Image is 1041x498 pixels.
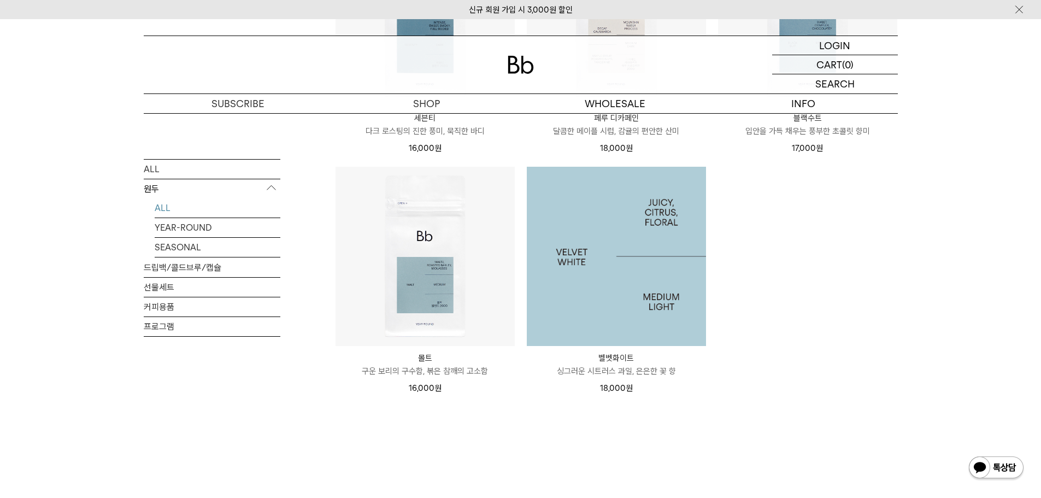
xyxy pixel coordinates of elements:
[336,112,515,125] p: 세븐티
[792,143,823,153] span: 17,000
[626,383,633,393] span: 원
[772,36,898,55] a: LOGIN
[709,94,898,113] p: INFO
[155,198,280,217] a: ALL
[718,112,897,138] a: 블랙수트 입안을 가득 채우는 풍부한 초콜릿 향미
[336,125,515,138] p: 다크 로스팅의 진한 풍미, 묵직한 바디
[434,143,442,153] span: 원
[409,383,442,393] span: 16,000
[336,167,515,346] img: 몰트
[144,297,280,316] a: 커피용품
[155,218,280,237] a: YEAR-ROUND
[819,36,850,55] p: LOGIN
[336,351,515,365] p: 몰트
[521,94,709,113] p: WHOLESALE
[600,383,633,393] span: 18,000
[336,365,515,378] p: 구운 보리의 구수함, 볶은 참깨의 고소함
[772,55,898,74] a: CART (0)
[527,365,706,378] p: 싱그러운 시트러스 과일, 은은한 꽃 향
[718,112,897,125] p: 블랙수트
[144,317,280,336] a: 프로그램
[144,159,280,178] a: ALL
[600,143,633,153] span: 18,000
[508,56,534,74] img: 로고
[527,112,706,138] a: 페루 디카페인 달콤한 메이플 시럽, 감귤의 편안한 산미
[527,125,706,138] p: 달콤한 메이플 시럽, 감귤의 편안한 산미
[718,125,897,138] p: 입안을 가득 채우는 풍부한 초콜릿 향미
[144,257,280,277] a: 드립백/콜드브루/캡슐
[816,55,842,74] p: CART
[816,143,823,153] span: 원
[527,167,706,346] img: 1000000025_add2_054.jpg
[527,112,706,125] p: 페루 디카페인
[336,351,515,378] a: 몰트 구운 보리의 구수함, 볶은 참깨의 고소함
[144,277,280,296] a: 선물세트
[527,167,706,346] a: 벨벳화이트
[469,5,573,15] a: 신규 회원 가입 시 3,000원 할인
[332,94,521,113] a: SHOP
[968,455,1025,482] img: 카카오톡 채널 1:1 채팅 버튼
[527,351,706,365] p: 벨벳화이트
[336,112,515,138] a: 세븐티 다크 로스팅의 진한 풍미, 묵직한 바디
[842,55,854,74] p: (0)
[527,351,706,378] a: 벨벳화이트 싱그러운 시트러스 과일, 은은한 꽃 향
[144,94,332,113] a: SUBSCRIBE
[155,237,280,256] a: SEASONAL
[409,143,442,153] span: 16,000
[815,74,855,93] p: SEARCH
[144,179,280,198] p: 원두
[434,383,442,393] span: 원
[626,143,633,153] span: 원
